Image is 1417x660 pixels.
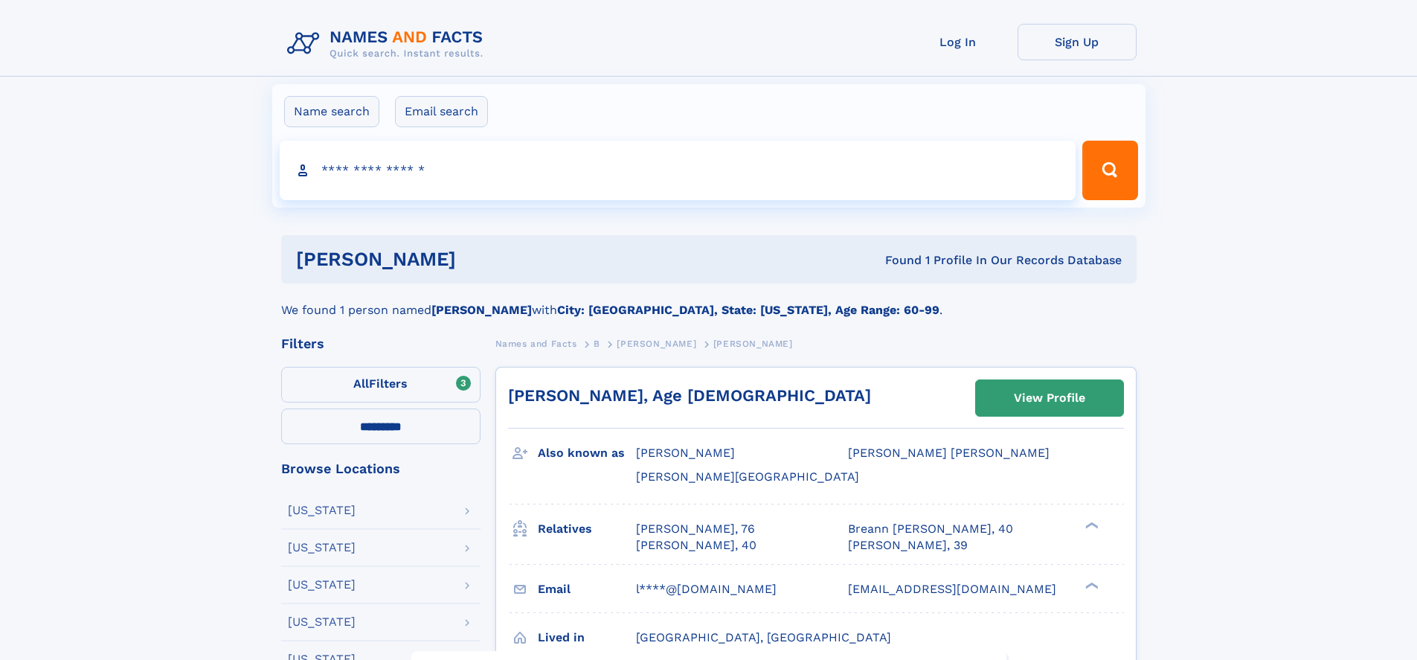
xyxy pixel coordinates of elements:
[431,303,532,317] b: [PERSON_NAME]
[1082,520,1099,530] div: ❯
[1082,141,1137,200] button: Search Button
[281,337,481,350] div: Filters
[848,446,1050,460] span: [PERSON_NAME] [PERSON_NAME]
[713,339,793,349] span: [PERSON_NAME]
[636,470,859,484] span: [PERSON_NAME][GEOGRAPHIC_DATA]
[848,521,1013,537] a: Breann [PERSON_NAME], 40
[538,440,636,466] h3: Also known as
[288,616,356,628] div: [US_STATE]
[296,250,671,269] h1: [PERSON_NAME]
[594,339,600,349] span: B
[670,252,1122,269] div: Found 1 Profile In Our Records Database
[617,339,696,349] span: [PERSON_NAME]
[1082,580,1099,590] div: ❯
[508,386,871,405] a: [PERSON_NAME], Age [DEMOGRAPHIC_DATA]
[848,537,968,554] a: [PERSON_NAME], 39
[284,96,379,127] label: Name search
[617,334,696,353] a: [PERSON_NAME]
[495,334,577,353] a: Names and Facts
[636,446,735,460] span: [PERSON_NAME]
[636,537,756,554] a: [PERSON_NAME], 40
[538,577,636,602] h3: Email
[288,504,356,516] div: [US_STATE]
[538,516,636,542] h3: Relatives
[557,303,939,317] b: City: [GEOGRAPHIC_DATA], State: [US_STATE], Age Range: 60-99
[538,625,636,650] h3: Lived in
[899,24,1018,60] a: Log In
[288,579,356,591] div: [US_STATE]
[281,24,495,64] img: Logo Names and Facts
[1014,381,1085,415] div: View Profile
[288,542,356,554] div: [US_STATE]
[848,582,1056,596] span: [EMAIL_ADDRESS][DOMAIN_NAME]
[281,367,481,403] label: Filters
[636,521,755,537] a: [PERSON_NAME], 76
[281,462,481,475] div: Browse Locations
[353,377,369,391] span: All
[636,630,891,644] span: [GEOGRAPHIC_DATA], [GEOGRAPHIC_DATA]
[395,96,488,127] label: Email search
[594,334,600,353] a: B
[280,141,1076,200] input: search input
[976,380,1123,416] a: View Profile
[1018,24,1137,60] a: Sign Up
[281,283,1137,319] div: We found 1 person named with .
